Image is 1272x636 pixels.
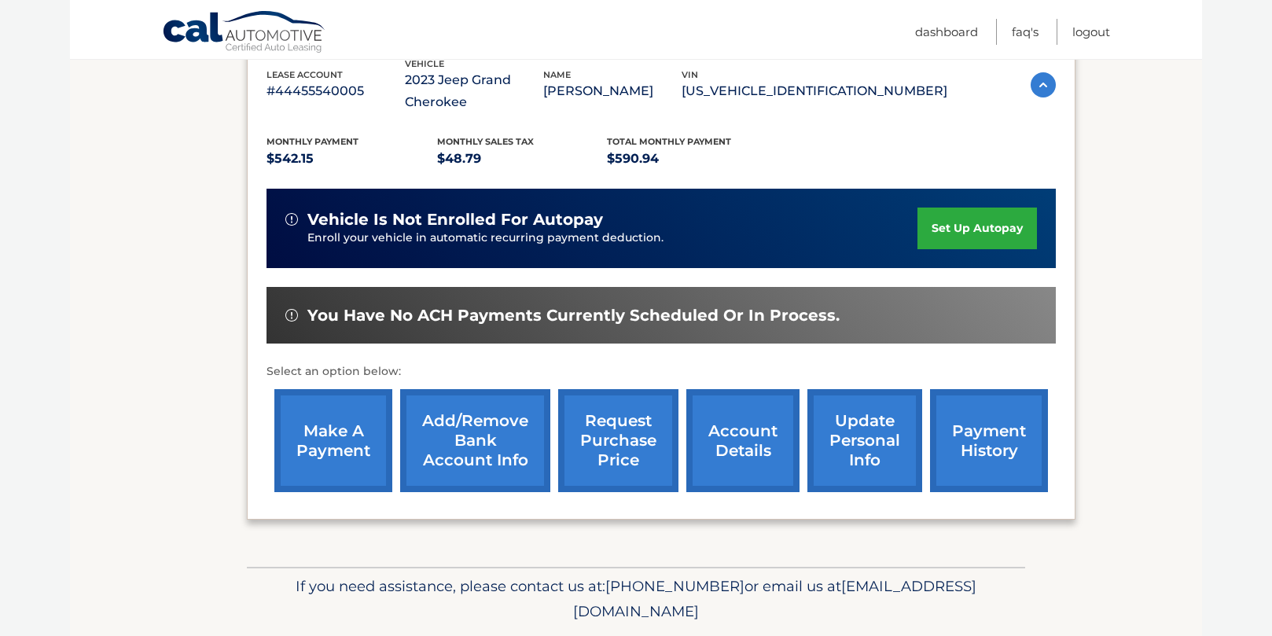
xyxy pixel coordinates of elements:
[257,574,1015,624] p: If you need assistance, please contact us at: or email us at
[682,69,698,80] span: vin
[274,389,392,492] a: make a payment
[437,136,534,147] span: Monthly sales Tax
[267,362,1056,381] p: Select an option below:
[930,389,1048,492] a: payment history
[917,208,1037,249] a: set up autopay
[915,19,978,45] a: Dashboard
[607,136,731,147] span: Total Monthly Payment
[285,213,298,226] img: alert-white.svg
[807,389,922,492] a: update personal info
[686,389,800,492] a: account details
[267,148,437,170] p: $542.15
[400,389,550,492] a: Add/Remove bank account info
[1072,19,1110,45] a: Logout
[405,69,543,113] p: 2023 Jeep Grand Cherokee
[682,80,947,102] p: [US_VEHICLE_IDENTIFICATION_NUMBER]
[267,69,343,80] span: lease account
[307,306,840,325] span: You have no ACH payments currently scheduled or in process.
[307,210,603,230] span: vehicle is not enrolled for autopay
[267,80,405,102] p: #44455540005
[605,577,744,595] span: [PHONE_NUMBER]
[543,69,571,80] span: name
[1012,19,1039,45] a: FAQ's
[437,148,608,170] p: $48.79
[573,577,976,620] span: [EMAIL_ADDRESS][DOMAIN_NAME]
[1031,72,1056,97] img: accordion-active.svg
[558,389,678,492] a: request purchase price
[285,309,298,322] img: alert-white.svg
[162,10,327,56] a: Cal Automotive
[307,230,917,247] p: Enroll your vehicle in automatic recurring payment deduction.
[543,80,682,102] p: [PERSON_NAME]
[267,136,358,147] span: Monthly Payment
[607,148,778,170] p: $590.94
[405,58,444,69] span: vehicle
